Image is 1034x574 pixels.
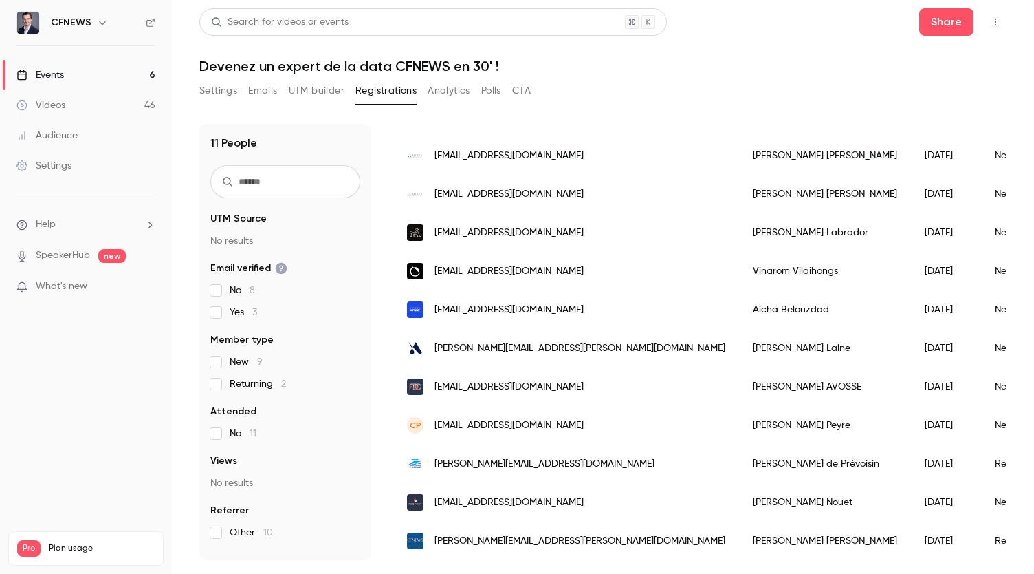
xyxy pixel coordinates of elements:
[230,427,256,440] span: No
[739,329,911,368] div: [PERSON_NAME] Laine
[911,136,981,175] div: [DATE]
[36,279,87,294] span: What's new
[49,543,155,554] span: Plan usage
[250,286,255,295] span: 8
[17,540,41,557] span: Pro
[512,80,531,102] button: CTA
[263,528,273,538] span: 10
[407,456,423,472] img: labanquepostale.fr
[230,526,273,540] span: Other
[281,379,286,389] span: 2
[355,80,417,102] button: Registrations
[407,224,423,241] img: pax.fr
[51,16,91,30] h6: CFNEWS
[210,476,360,490] p: No results
[739,368,911,406] div: [PERSON_NAME] AVOSSE
[210,333,274,347] span: Member type
[257,357,263,367] span: 9
[919,8,973,36] button: Share
[739,175,911,213] div: [PERSON_NAME] [PERSON_NAME]
[210,454,237,468] span: Views
[739,483,911,522] div: [PERSON_NAME] Nouet
[739,522,911,560] div: [PERSON_NAME] [PERSON_NAME]
[230,355,263,369] span: New
[210,262,287,275] span: Email verified
[210,212,267,226] span: UTM Source
[407,186,423,202] img: aurys.fr
[210,212,360,540] section: facet-groups
[434,264,584,279] span: [EMAIL_ADDRESS][DOMAIN_NAME]
[210,234,360,248] p: No results
[211,15,349,30] div: Search for videos or events
[289,80,344,102] button: UTM builder
[434,341,725,356] span: [PERSON_NAME][EMAIL_ADDRESS][PERSON_NAME][DOMAIN_NAME]
[410,419,421,432] span: CP
[210,504,249,518] span: Referrer
[16,129,78,142] div: Audience
[407,147,423,164] img: aurys.fr
[434,187,584,202] span: [EMAIL_ADDRESS][DOMAIN_NAME]
[739,290,911,329] div: Aicha Belouzdad
[407,494,423,511] img: factory.fr
[407,263,423,279] img: meaneo-partners.com
[428,80,470,102] button: Analytics
[16,159,71,173] div: Settings
[407,301,423,318] img: kpmg.fr
[434,303,584,317] span: [EMAIL_ADDRESS][DOMAIN_NAME]
[911,290,981,329] div: [DATE]
[407,379,423,395] img: fdc-np.com
[210,135,257,151] h1: 11 People
[434,496,584,510] span: [EMAIL_ADDRESS][DOMAIN_NAME]
[911,329,981,368] div: [DATE]
[16,98,65,112] div: Videos
[739,213,911,252] div: [PERSON_NAME] Labrador
[911,252,981,290] div: [DATE]
[434,226,584,240] span: [EMAIL_ADDRESS][DOMAIN_NAME]
[911,522,981,560] div: [DATE]
[911,445,981,483] div: [DATE]
[407,533,423,549] img: cfnews.net
[248,80,277,102] button: Emails
[911,175,981,213] div: [DATE]
[407,340,423,357] img: avolta.io
[911,406,981,445] div: [DATE]
[434,534,725,549] span: [PERSON_NAME][EMAIL_ADDRESS][PERSON_NAME][DOMAIN_NAME]
[199,58,1006,74] h1: Devenez un expert de la data CFNEWS en 30' !
[911,368,981,406] div: [DATE]
[434,380,584,394] span: [EMAIL_ADDRESS][DOMAIN_NAME]
[739,406,911,445] div: [PERSON_NAME] Peyre
[434,457,654,471] span: [PERSON_NAME][EMAIL_ADDRESS][DOMAIN_NAME]
[36,217,56,232] span: Help
[739,136,911,175] div: [PERSON_NAME] [PERSON_NAME]
[252,308,257,317] span: 3
[230,377,286,391] span: Returning
[139,281,155,293] iframe: Noticeable Trigger
[210,405,256,418] span: Attended
[230,284,255,297] span: No
[230,306,257,319] span: Yes
[739,252,911,290] div: Vinarom Vilaihongs
[481,80,501,102] button: Polls
[17,12,39,34] img: CFNEWS
[911,483,981,522] div: [DATE]
[434,149,584,163] span: [EMAIL_ADDRESS][DOMAIN_NAME]
[36,248,90,263] a: SpeakerHub
[16,68,64,82] div: Events
[16,217,155,232] li: help-dropdown-opener
[434,418,584,433] span: [EMAIL_ADDRESS][DOMAIN_NAME]
[739,445,911,483] div: [PERSON_NAME] de Prévoisin
[199,80,237,102] button: Settings
[98,249,126,263] span: new
[911,213,981,252] div: [DATE]
[250,429,256,438] span: 11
